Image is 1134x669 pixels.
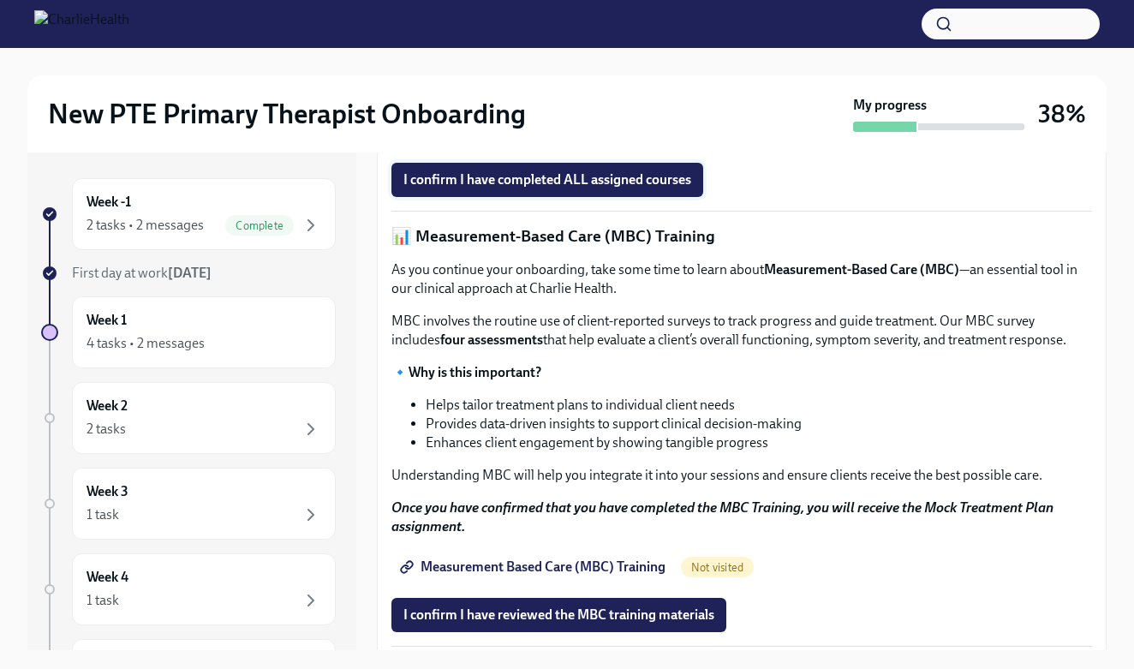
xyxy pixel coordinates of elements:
[87,311,127,330] h6: Week 1
[403,606,714,624] span: I confirm I have reviewed the MBC training materials
[403,558,665,576] span: Measurement Based Care (MBC) Training
[853,96,927,115] strong: My progress
[391,260,1092,298] p: As you continue your onboarding, take some time to learn about —an essential tool in our clinical...
[681,561,754,574] span: Not visited
[87,482,128,501] h6: Week 3
[168,265,212,281] strong: [DATE]
[391,598,726,632] button: I confirm I have reviewed the MBC training materials
[87,420,126,439] div: 2 tasks
[87,193,131,212] h6: Week -1
[391,466,1092,485] p: Understanding MBC will help you integrate it into your sessions and ensure clients receive the be...
[41,382,336,454] a: Week 22 tasks
[87,334,205,353] div: 4 tasks • 2 messages
[764,261,959,278] strong: Measurement-Based Care (MBC)
[87,505,119,524] div: 1 task
[87,216,204,235] div: 2 tasks • 2 messages
[41,264,336,283] a: First day at work[DATE]
[440,332,543,348] strong: four assessments
[426,415,1092,433] li: Provides data-driven insights to support clinical decision-making
[1038,99,1086,129] h3: 38%
[72,265,212,281] span: First day at work
[403,171,691,188] span: I confirm I have completed ALL assigned courses
[87,568,128,587] h6: Week 4
[426,396,1092,415] li: Helps tailor treatment plans to individual client needs
[391,363,1092,382] p: 🔹
[48,97,526,131] h2: New PTE Primary Therapist Onboarding
[391,163,703,197] button: I confirm I have completed ALL assigned courses
[87,591,119,610] div: 1 task
[391,312,1092,349] p: MBC involves the routine use of client-reported surveys to track progress and guide treatment. Ou...
[391,499,1053,535] strong: Once you have confirmed that you have completed the MBC Training, you will receive the Mock Treat...
[225,219,294,232] span: Complete
[41,296,336,368] a: Week 14 tasks • 2 messages
[391,225,1092,248] p: 📊 Measurement-Based Care (MBC) Training
[41,178,336,250] a: Week -12 tasks • 2 messagesComplete
[34,10,129,38] img: CharlieHealth
[409,364,541,380] strong: Why is this important?
[41,553,336,625] a: Week 41 task
[87,397,128,415] h6: Week 2
[41,468,336,540] a: Week 31 task
[391,550,677,584] a: Measurement Based Care (MBC) Training
[426,433,1092,452] li: Enhances client engagement by showing tangible progress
